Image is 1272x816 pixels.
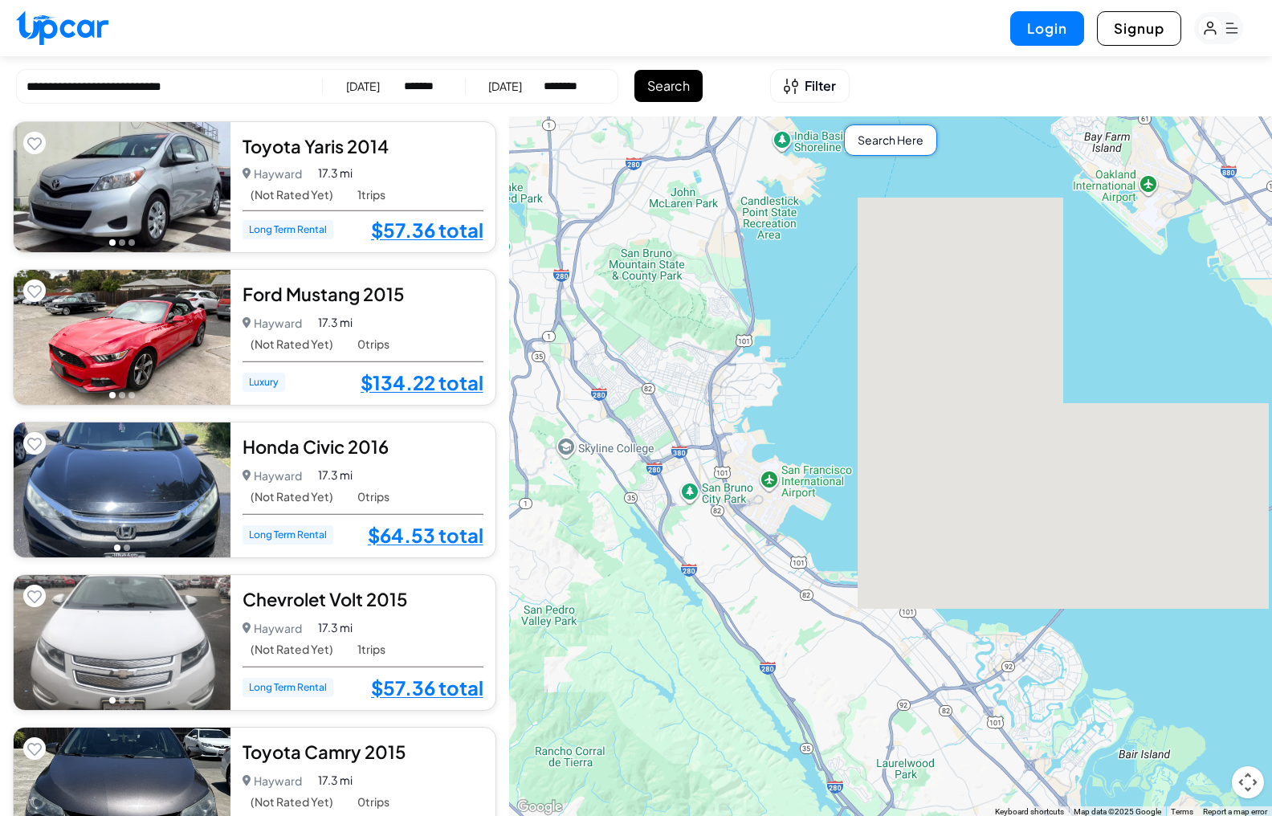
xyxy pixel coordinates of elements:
[119,392,125,398] button: Go to photo 2
[23,279,46,302] button: Add to favorites
[346,78,380,94] div: [DATE]
[109,239,116,246] button: Go to photo 1
[243,435,483,459] div: Honda Civic 2016
[1074,807,1161,816] span: Map data ©2025 Google
[361,372,483,393] a: $134.22 total
[109,392,116,398] button: Go to photo 1
[114,545,120,551] button: Go to photo 1
[844,124,937,156] div: Search Here
[243,162,303,185] p: Hayward
[119,697,125,704] button: Go to photo 2
[23,432,46,455] button: Add to favorites
[371,219,483,240] a: $57.36 total
[243,373,285,392] span: Luxury
[318,619,353,636] span: 17.3 mi
[357,337,389,351] span: 0 trips
[251,643,333,656] span: (Not Rated Yet)
[14,122,230,252] img: Car Image
[23,737,46,760] button: Add to favorites
[243,220,333,239] span: Long Term Rental
[243,312,303,334] p: Hayward
[128,697,135,704] button: Go to photo 3
[243,769,303,792] p: Hayward
[251,337,333,351] span: (Not Rated Yet)
[243,740,483,764] div: Toyota Camry 2015
[318,314,353,331] span: 17.3 mi
[119,239,125,246] button: Go to photo 2
[488,78,522,94] div: [DATE]
[357,188,385,202] span: 1 trips
[357,643,385,656] span: 1 trips
[1097,11,1181,46] button: Signup
[634,70,703,102] button: Search
[14,422,230,557] img: Car Image
[243,678,333,697] span: Long Term Rental
[251,188,333,202] span: (Not Rated Yet)
[23,585,46,607] button: Add to favorites
[368,524,483,545] a: $64.53 total
[805,76,836,96] span: Filter
[243,617,303,639] p: Hayward
[124,545,130,551] button: Go to photo 2
[251,490,333,504] span: (Not Rated Yet)
[357,795,389,809] span: 0 trips
[1203,807,1267,816] a: Report a map error
[318,467,353,483] span: 17.3 mi
[318,165,353,182] span: 17.3 mi
[243,464,303,487] p: Hayward
[243,282,483,306] div: Ford Mustang 2015
[1010,11,1084,46] button: Login
[318,772,353,789] span: 17.3 mi
[371,677,483,698] a: $57.36 total
[128,239,135,246] button: Go to photo 3
[357,490,389,504] span: 0 trips
[128,392,135,398] button: Go to photo 3
[14,270,230,405] img: Car Image
[1232,766,1264,798] button: Map camera controls
[243,134,483,158] div: Toyota Yaris 2014
[243,525,333,545] span: Long Term Rental
[23,132,46,154] button: Add to favorites
[14,575,230,710] img: Car Image
[251,795,333,809] span: (Not Rated Yet)
[243,587,483,611] div: Chevrolet Volt 2015
[770,69,850,103] button: Open filters
[109,697,116,704] button: Go to photo 1
[16,10,108,45] img: Upcar Logo
[1171,807,1193,816] a: Terms (opens in new tab)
